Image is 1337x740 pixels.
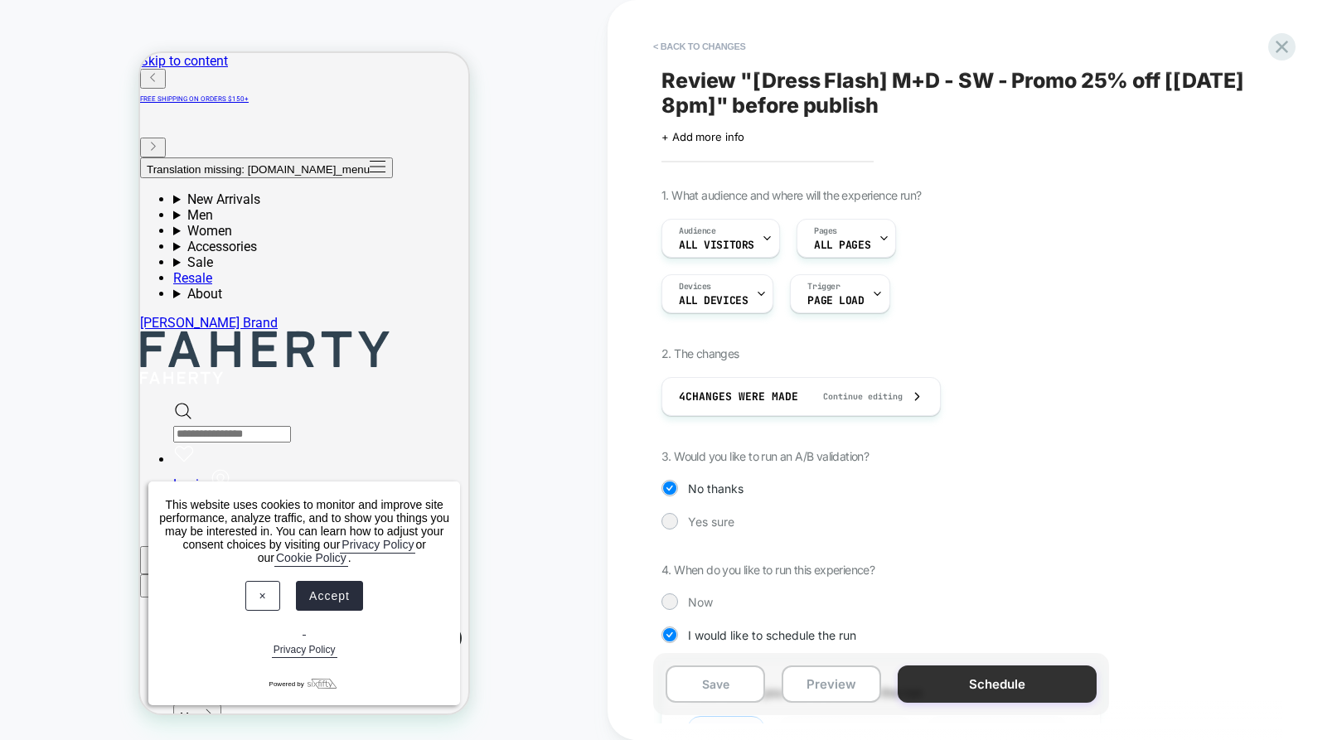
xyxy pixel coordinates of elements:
[679,225,716,237] span: Audience
[898,665,1097,703] button: Schedule
[807,281,840,293] span: Trigger
[33,348,328,389] div: Search drawer
[33,138,328,154] summary: New Arrivals
[661,130,744,143] span: + Add more info
[33,186,328,201] summary: Accessories
[40,657,61,670] span: Men
[156,528,223,558] button: Accept
[688,628,856,642] span: I would like to schedule the run
[200,483,275,501] a: Privacy Policy
[33,170,328,186] summary: Women
[132,589,197,605] a: Privacy Policy
[661,346,739,360] span: 2. The changes
[33,423,66,439] span: Login
[666,665,765,703] button: Save
[17,445,312,511] p: This website uses cookies to monitor and improve site performance, analyze traffic, and to show y...
[7,110,230,123] span: Translation missing: [DOMAIN_NAME]_menu
[688,481,744,496] span: No thanks
[134,496,208,514] a: Cookie Policy
[814,239,870,251] span: ALL PAGES
[33,233,328,249] summary: About
[661,563,874,577] span: 4. When do you like to run this experience?
[679,295,748,307] span: ALL DEVICES
[129,626,164,636] span: Powered by
[688,515,734,529] span: Yes sure
[645,33,754,60] button: < Back to changes
[807,391,903,402] span: Continue editing
[782,665,881,703] button: Preview
[661,188,921,202] span: 1. What audience and where will the experience run?
[661,449,869,463] span: 3. Would you like to run an A/B validation?
[33,154,328,170] summary: Men
[679,389,798,404] span: 4 Changes were made
[679,281,711,293] span: Devices
[688,595,713,609] span: Now
[33,201,328,217] summary: Sale
[679,239,754,251] span: All Visitors
[661,68,1267,118] span: Review " [Dress Flash] M+D - SW - Promo 25% off [[DATE] 8pm] " before publish
[807,295,864,307] span: Page Load
[814,225,837,237] span: Pages
[105,528,139,558] button: ×
[33,217,72,233] a: Resale
[33,423,91,439] a: Login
